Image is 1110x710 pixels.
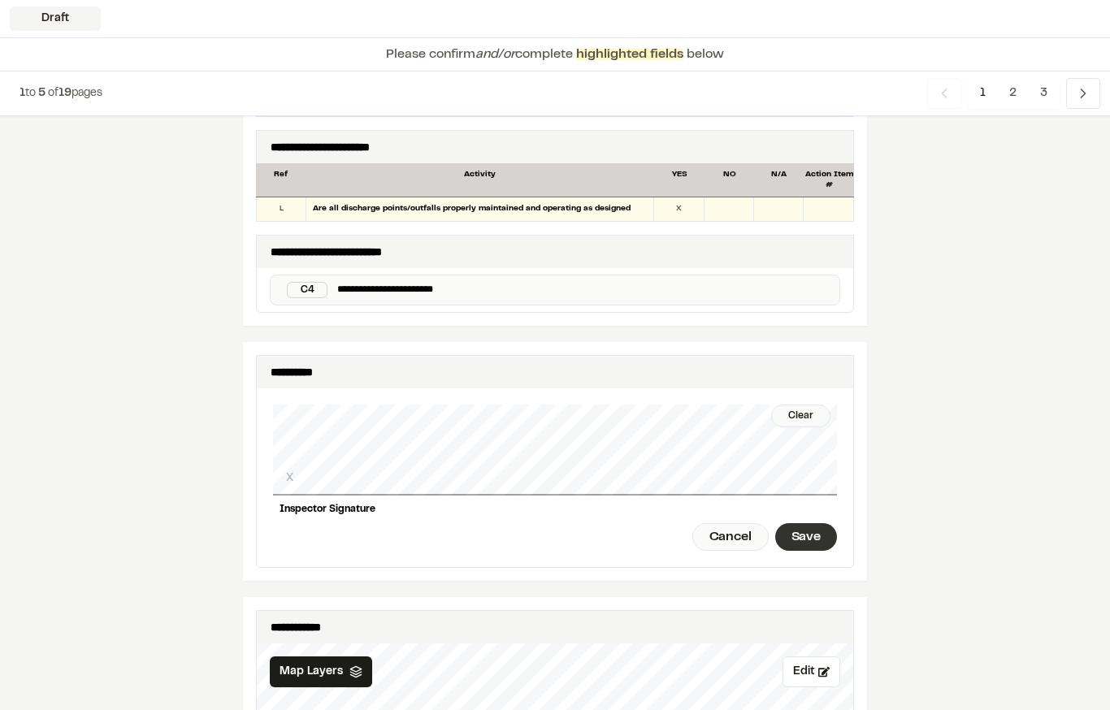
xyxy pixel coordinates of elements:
[386,45,724,64] p: Please confirm complete below
[280,663,343,681] span: Map Layers
[1028,78,1060,109] span: 3
[775,523,837,551] div: Save
[256,170,306,190] div: Ref
[20,84,102,102] p: to of pages
[968,78,998,109] span: 1
[10,6,101,31] div: Draft
[576,49,683,60] span: highlighted fields
[38,89,46,98] span: 5
[59,89,72,98] span: 19
[306,170,654,190] div: Activity
[20,89,25,98] span: 1
[655,170,705,190] div: YES
[475,49,515,60] span: and/or
[273,496,837,523] div: Inspector Signature
[804,170,854,190] div: Action Item #
[997,78,1029,109] span: 2
[771,405,830,427] div: Clear
[692,523,769,551] div: Cancel
[783,656,840,687] button: Edit
[754,170,804,190] div: N/A
[705,170,754,190] div: NO
[927,78,1100,109] nav: Navigation
[257,197,306,221] div: L
[654,197,704,221] div: X
[287,282,327,298] div: C4
[306,197,654,221] div: Are all discharge points/outfalls properly maintained and operating as designed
